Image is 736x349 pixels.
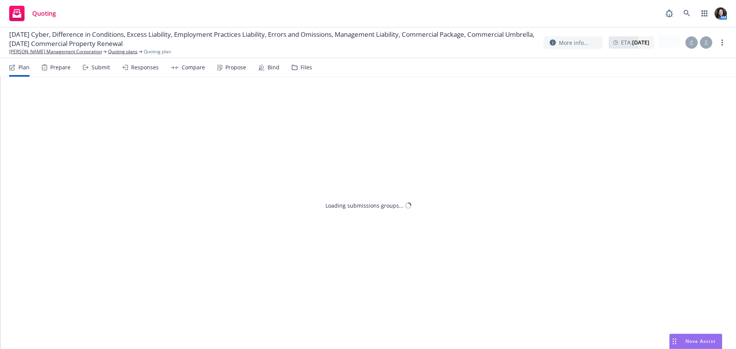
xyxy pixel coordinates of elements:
[268,64,279,70] div: Bind
[32,10,56,16] span: Quoting
[92,64,110,70] div: Submit
[9,48,102,55] a: [PERSON_NAME] Management Corporation
[670,334,679,349] div: Drag to move
[697,6,712,21] a: Switch app
[662,6,677,21] a: Report a Bug
[544,36,603,49] button: More info...
[621,38,649,46] span: ETA :
[679,6,695,21] a: Search
[718,38,727,47] a: more
[669,334,722,349] button: Nova Assist
[225,64,246,70] div: Propose
[685,338,716,344] span: Nova Assist
[108,48,138,55] a: Quoting plans
[144,48,171,55] span: Quoting plan
[559,39,588,47] span: More info...
[301,64,312,70] div: Files
[18,64,30,70] div: Plan
[50,64,71,70] div: Prepare
[632,39,649,46] strong: [DATE]
[182,64,205,70] div: Compare
[131,64,159,70] div: Responses
[325,202,404,210] div: Loading submissions groups...
[9,30,537,48] span: [DATE] Cyber, Difference in Conditions, Excess Liability, Employment Practices Liability, Errors ...
[6,3,59,24] a: Quoting
[715,7,727,20] img: photo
